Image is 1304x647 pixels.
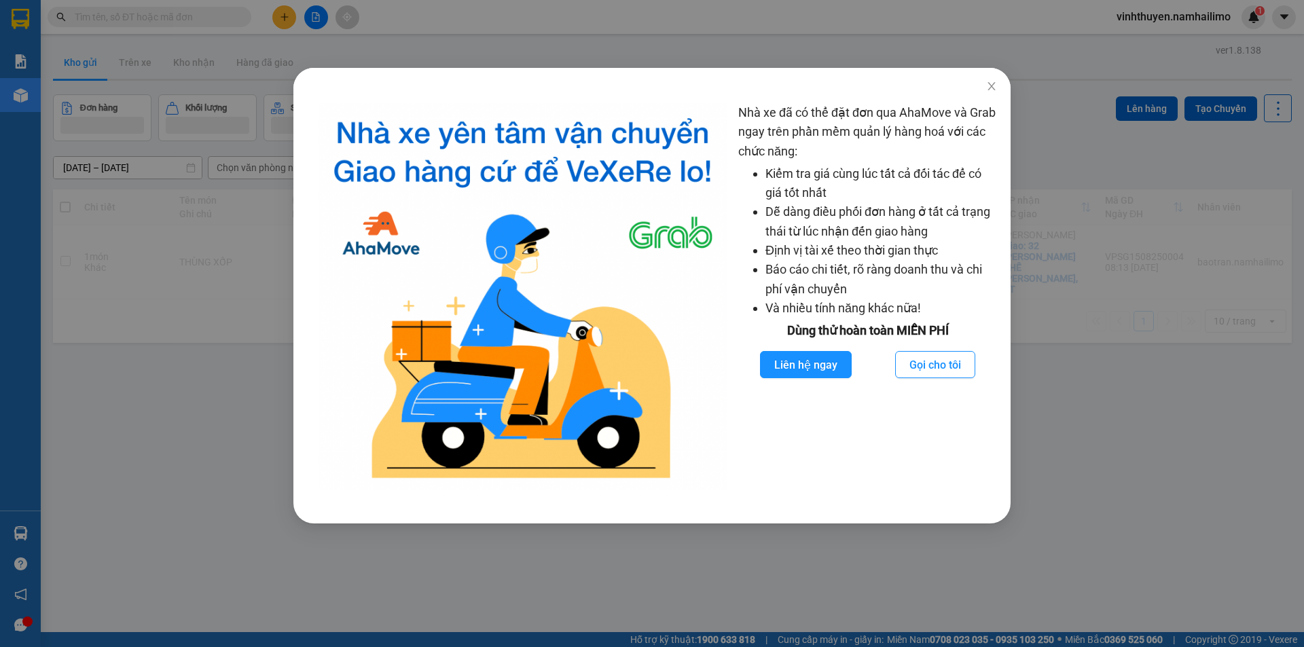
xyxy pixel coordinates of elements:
span: Gọi cho tôi [909,356,961,373]
button: Gọi cho tôi [895,351,975,378]
li: Dễ dàng điều phối đơn hàng ở tất cả trạng thái từ lúc nhận đến giao hàng [765,202,997,241]
li: Định vị tài xế theo thời gian thực [765,241,997,260]
img: logo [318,103,727,489]
li: Và nhiều tính năng khác nữa! [765,299,997,318]
button: Close [973,68,1011,106]
div: Dùng thử hoàn toàn MIỄN PHÍ [738,321,997,340]
li: Kiểm tra giá cùng lúc tất cả đối tác để có giá tốt nhất [765,164,997,203]
button: Liên hệ ngay [760,351,852,378]
li: Báo cáo chi tiết, rõ ràng doanh thu và chi phí vận chuyển [765,260,997,299]
div: Nhà xe đã có thể đặt đơn qua AhaMove và Grab ngay trên phần mềm quản lý hàng hoá với các chức năng: [738,103,997,489]
span: close [986,81,997,92]
span: Liên hệ ngay [774,356,837,373]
